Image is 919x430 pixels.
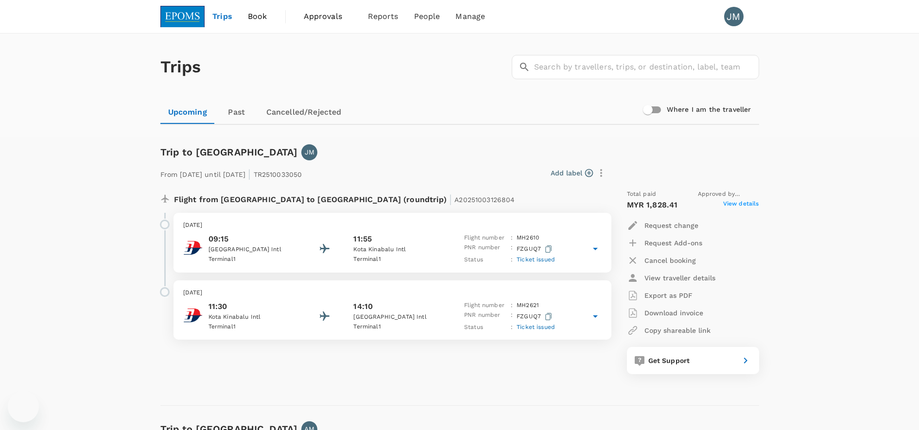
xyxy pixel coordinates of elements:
span: Approved by [698,189,759,199]
p: Terminal 1 [208,255,296,264]
p: Download invoice [644,308,703,318]
a: Cancelled/Rejected [259,101,349,124]
p: 14:10 [353,301,373,312]
button: Request Add-ons [627,234,702,252]
p: : [511,310,513,323]
p: Kota Kinabalu Intl [353,245,441,255]
p: 11:30 [208,301,296,312]
p: Terminal 1 [353,322,441,332]
button: Copy shareable link [627,322,711,339]
img: Malaysia Airlines [183,238,203,258]
img: Malaysia Airlines [183,306,203,325]
p: View traveller details [644,273,715,283]
button: Download invoice [627,304,703,322]
p: [GEOGRAPHIC_DATA] Intl [208,245,296,255]
p: [GEOGRAPHIC_DATA] Intl [353,312,441,322]
p: PNR number [464,310,507,323]
p: Terminal 1 [208,322,296,332]
p: 09:15 [208,233,296,245]
h1: Trips [160,34,201,101]
h6: Where I am the traveller [667,104,751,115]
a: Upcoming [160,101,215,124]
p: MYR 1,828.41 [627,199,678,211]
p: Request change [644,221,698,230]
p: : [511,233,513,243]
p: : [511,301,513,310]
button: Add label [551,168,593,178]
span: Ticket issued [517,324,555,330]
p: Kota Kinabalu Intl [208,312,296,322]
p: MH 2621 [517,301,539,310]
p: Copy shareable link [644,326,711,335]
p: Flight from [GEOGRAPHIC_DATA] to [GEOGRAPHIC_DATA] (roundtrip) [174,189,515,207]
iframe: Button to launch messaging window [8,391,39,422]
p: Flight number [464,301,507,310]
p: : [511,255,513,265]
span: Get Support [648,357,690,364]
div: JM [724,7,744,26]
span: Total paid [627,189,657,199]
p: Flight number [464,233,507,243]
span: View details [723,199,759,211]
p: Request Add-ons [644,238,702,248]
p: FZGUQ7 [517,243,554,255]
p: Cancel booking [644,256,696,265]
p: JM [305,147,314,157]
p: Export as PDF [644,291,693,300]
button: Export as PDF [627,287,693,304]
span: Book [248,11,267,22]
span: Manage [455,11,485,22]
p: [DATE] [183,288,602,298]
span: | [449,192,452,206]
p: Status [464,323,507,332]
p: From [DATE] until [DATE] TR2510033050 [160,164,302,182]
p: 11:55 [353,233,372,245]
p: : [511,323,513,332]
p: Terminal 1 [353,255,441,264]
p: : [511,243,513,255]
button: Cancel booking [627,252,696,269]
span: Approvals [304,11,352,22]
p: Status [464,255,507,265]
a: Past [215,101,259,124]
span: Ticket issued [517,256,555,263]
h6: Trip to [GEOGRAPHIC_DATA] [160,144,298,160]
span: Reports [368,11,399,22]
button: Request change [627,217,698,234]
p: FZGUQ7 [517,310,554,323]
p: [DATE] [183,221,602,230]
span: Trips [212,11,232,22]
p: MH 2610 [517,233,539,243]
span: People [414,11,440,22]
input: Search by travellers, trips, or destination, label, team [534,55,759,79]
span: | [248,167,251,181]
img: EPOMS SDN BHD [160,6,205,27]
p: PNR number [464,243,507,255]
button: View traveller details [627,269,715,287]
span: A20251003126804 [454,196,515,204]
